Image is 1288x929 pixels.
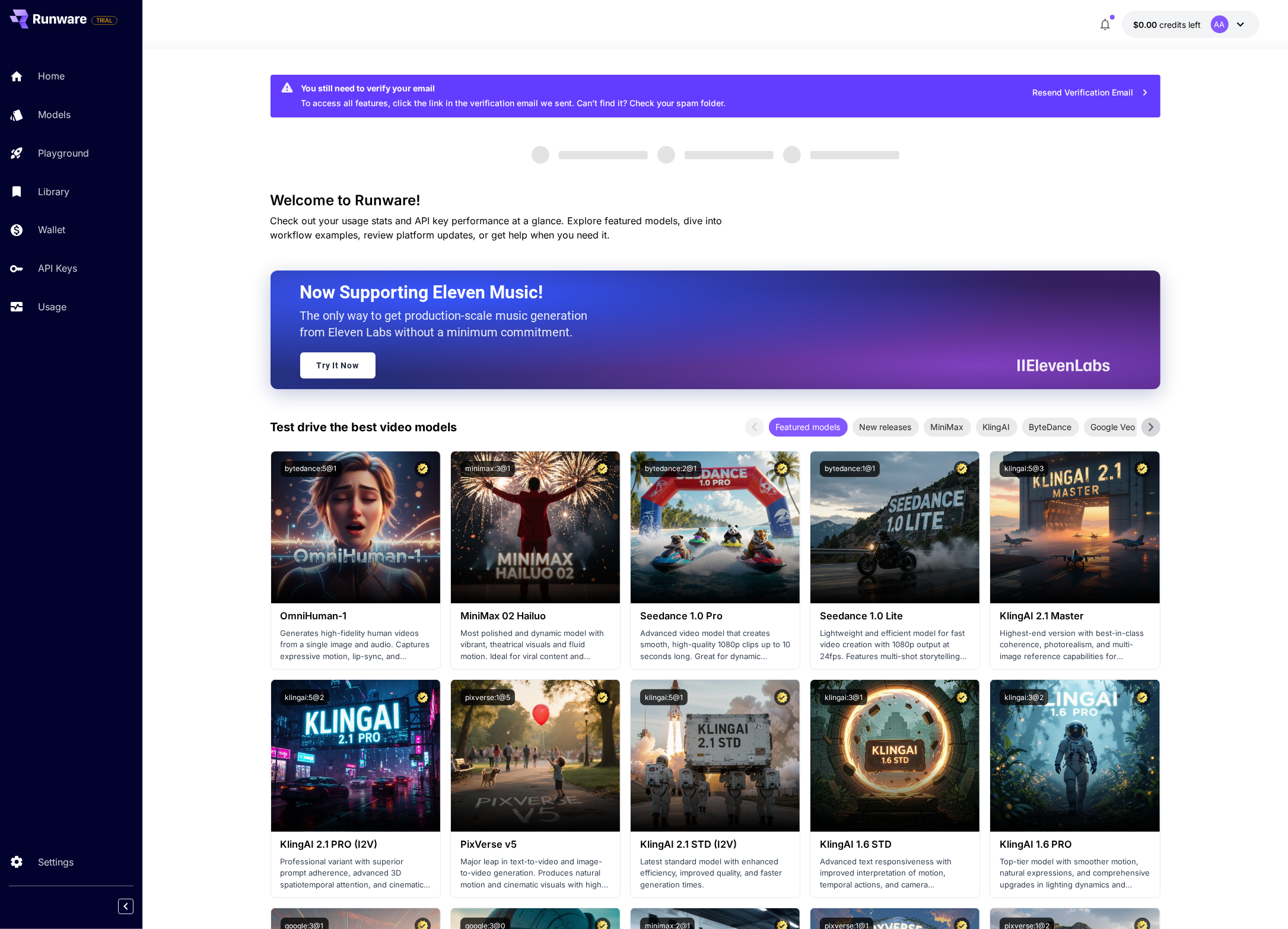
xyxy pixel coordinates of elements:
span: Check out your usage stats and API key performance at a glance. Explore featured models, dive int... [271,215,723,241]
p: Top-tier model with smoother motion, natural expressions, and comprehensive upgrades in lighting ... [1000,856,1150,891]
img: alt [990,680,1159,832]
button: Certified Model – Vetted for best performance and includes a commercial license. [415,461,431,477]
p: Highest-end version with best-in-class coherence, photorealism, and multi-image reference capabil... [1000,628,1150,663]
button: klingai:3@1 [820,689,867,705]
img: alt [810,680,979,832]
button: bytedance:5@1 [281,461,342,477]
span: MiniMax [924,421,971,433]
a: Try It Now [300,352,376,378]
button: klingai:5@1 [640,689,688,705]
h3: Seedance 1.0 Pro [640,610,790,622]
button: Certified Model – Vetted for best performance and includes a commercial license. [1134,689,1150,705]
button: bytedance:2@1 [640,461,701,477]
span: Featured models [769,421,848,433]
h3: KlingAI 2.1 Master [1000,610,1150,622]
h3: KlingAI 2.1 PRO (I2V) [281,839,431,850]
div: ByteDance [1022,418,1079,437]
button: Certified Model – Vetted for best performance and includes a commercial license. [954,689,970,705]
img: alt [990,451,1159,603]
div: $0.00 [1134,18,1201,31]
p: The only way to get production-scale music generation from Eleven Labs without a minimum commitment. [300,307,597,341]
div: KlingAI [976,418,1017,437]
button: klingai:5@3 [1000,461,1048,477]
button: Certified Model – Vetted for best performance and includes a commercial license. [1134,461,1150,477]
img: alt [271,680,440,832]
button: bytedance:1@1 [820,461,880,477]
div: MiniMax [924,418,971,437]
p: Latest standard model with enhanced efficiency, improved quality, and faster generation times. [640,856,790,891]
p: Professional variant with superior prompt adherence, advanced 3D spatiotemporal attention, and ci... [281,856,431,891]
img: alt [631,451,800,603]
h3: KlingAI 2.1 STD (I2V) [640,839,790,850]
div: Google Veo [1084,418,1143,437]
span: Add your payment card to enable full platform functionality. [91,13,117,27]
img: alt [451,680,620,832]
p: Generates high-fidelity human videos from a single image and audio. Captures expressive motion, l... [281,628,431,663]
p: Usage [38,300,66,314]
span: Google Veo [1084,421,1143,433]
button: Certified Model – Vetted for best performance and includes a commercial license. [774,689,790,705]
img: alt [451,451,620,603]
button: $0.00AA [1122,11,1260,38]
button: Certified Model – Vetted for best performance and includes a commercial license. [415,689,431,705]
h3: KlingAI 1.6 PRO [1000,839,1150,850]
div: AA [1211,15,1229,33]
img: alt [271,451,440,603]
button: Collapse sidebar [118,899,133,914]
h3: KlingAI 1.6 STD [820,839,970,850]
p: Advanced video model that creates smooth, high-quality 1080p clips up to 10 seconds long. Great f... [640,628,790,663]
p: Settings [38,855,74,869]
button: Certified Model – Vetted for best performance and includes a commercial license. [594,461,610,477]
img: alt [810,451,979,603]
button: Certified Model – Vetted for best performance and includes a commercial license. [774,461,790,477]
button: klingai:3@2 [1000,689,1048,705]
p: Most polished and dynamic model with vibrant, theatrical visuals and fluid motion. Ideal for vira... [460,628,610,663]
span: KlingAI [976,421,1017,433]
button: Certified Model – Vetted for best performance and includes a commercial license. [954,461,970,477]
p: Library [38,184,69,199]
div: You still need to verify your email [301,82,726,94]
button: klingai:5@2 [281,689,329,705]
button: Resend Verification Email [1026,81,1156,105]
span: New releases [853,421,919,433]
span: $0.00 [1134,20,1160,30]
div: New releases [853,418,919,437]
h3: Seedance 1.0 Lite [820,610,970,622]
h3: Welcome to Runware! [271,192,1160,209]
button: minimax:3@1 [460,461,515,477]
h3: PixVerse v5 [460,839,610,850]
span: ByteDance [1022,421,1079,433]
p: Home [38,69,65,83]
span: credits left [1160,20,1201,30]
h2: Now Supporting Eleven Music! [300,281,1101,304]
div: Collapse sidebar [127,896,142,917]
p: Test drive the best video models [271,418,457,436]
p: API Keys [38,261,77,275]
img: alt [631,680,800,832]
p: Advanced text responsiveness with improved interpretation of motion, temporal actions, and camera... [820,856,970,891]
p: Models [38,107,71,122]
div: To access all features, click the link in the verification email we sent. Can’t find it? Check yo... [301,78,726,114]
h3: MiniMax 02 Hailuo [460,610,610,622]
div: Featured models [769,418,848,437]
button: Certified Model – Vetted for best performance and includes a commercial license. [594,689,610,705]
h3: OmniHuman‑1 [281,610,431,622]
p: Wallet [38,222,65,237]
span: TRIAL [92,16,117,25]
p: Playground [38,146,89,160]
p: Major leap in text-to-video and image-to-video generation. Produces natural motion and cinematic ... [460,856,610,891]
button: pixverse:1@5 [460,689,515,705]
p: Lightweight and efficient model for fast video creation with 1080p output at 24fps. Features mult... [820,628,970,663]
